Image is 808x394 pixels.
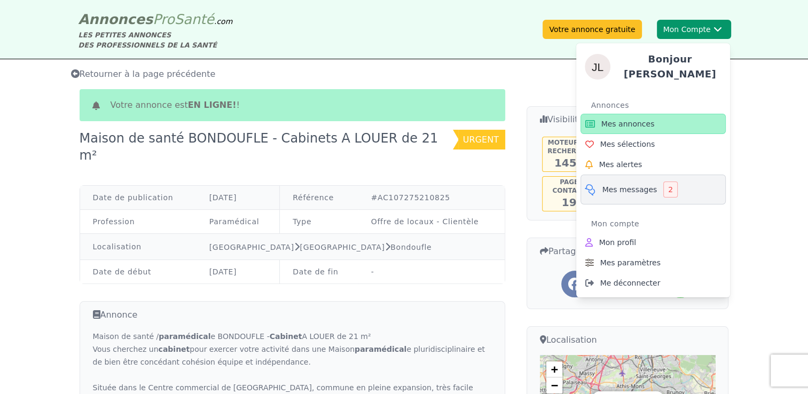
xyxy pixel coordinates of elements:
td: - [358,260,505,284]
a: Votre annonce gratuite [543,20,641,39]
span: 1455 [554,156,584,169]
span: 19 [562,196,577,209]
a: Mes messages2 [580,175,726,204]
td: Date de publication [80,186,197,210]
a: Mes annonces [580,114,726,134]
strong: paramédical [355,345,406,353]
a: Mes paramètres [580,253,726,273]
h3: Annonce [93,308,492,321]
strong: Cabinet [270,332,302,341]
td: Référence [280,186,358,210]
span: Votre annonce est ! [111,99,240,112]
td: #AC107275210825 [358,186,505,210]
div: 2 [663,182,678,198]
span: Pro [153,11,175,27]
span: Mes messages [602,184,657,195]
h3: Localisation [540,333,716,346]
td: Profession [80,210,197,234]
td: Localisation [80,234,197,260]
span: Mes annonces [601,119,655,129]
a: AnnoncesProSanté.com [79,11,233,27]
h3: Partager cette annonce... [540,245,716,258]
span: Mon profil [599,237,637,248]
a: Offre de locaux - Clientèle [371,217,479,226]
span: .com [214,17,232,26]
a: Bondoufle [390,243,432,251]
span: Santé [175,11,214,27]
span: Retourner à la page précédente [71,69,216,79]
i: Retourner à la liste [71,69,80,78]
td: [DATE] [197,260,280,284]
span: urgent [463,135,499,145]
td: Date de fin [280,260,358,284]
a: Paramédical [209,217,260,226]
h3: Visibilité de l'annonce... [540,113,716,126]
button: Mon CompteJerômeBonjour [PERSON_NAME]AnnoncesMes annoncesMes sélectionsMes alertesMes messages2Mo... [657,20,731,39]
strong: paramédical [159,332,210,341]
a: Me déconnecter [580,273,726,293]
td: Date de début [80,260,197,284]
div: Maison de santé BONDOUFLE - Cabinets A LOUER de 21 m² [80,130,458,164]
span: Annonces [79,11,153,27]
a: Zoom in [546,361,562,377]
div: Mon compte [591,215,726,232]
span: Me déconnecter [600,278,661,288]
span: + [551,363,558,376]
h4: Bonjour [PERSON_NAME] [619,52,721,82]
a: [GEOGRAPHIC_DATA] [209,243,294,251]
div: Annonces [591,97,726,114]
a: Zoom out [546,377,562,393]
td: Type [280,210,358,234]
a: Mes alertes [580,154,726,175]
span: Mes alertes [599,159,642,170]
b: en ligne! [188,100,237,110]
a: Mes sélections [580,134,726,154]
div: LES PETITES ANNONCES DES PROFESSIONNELS DE LA SANTÉ [79,30,233,50]
a: [GEOGRAPHIC_DATA] [300,243,385,251]
span: Mes sélections [600,139,655,149]
td: [DATE] [197,186,280,210]
strong: cabinet [159,345,190,353]
h5: Page contact [544,178,595,195]
a: Partager l'annonce sur Facebook [561,271,588,297]
h5: Moteur de recherche [544,138,595,155]
span: − [551,379,558,392]
a: Mon profil [580,232,726,253]
img: Jerôme [585,54,610,80]
span: Mes paramètres [600,257,661,268]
